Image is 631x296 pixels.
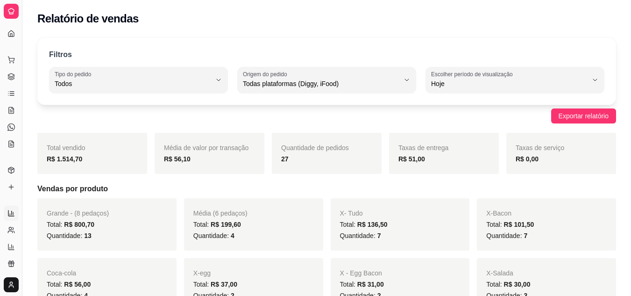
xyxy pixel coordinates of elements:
span: R$ 31,00 [357,281,384,288]
span: Total: [193,221,241,228]
span: Grande - (8 pedaços) [47,209,109,217]
label: Tipo do pedido [55,70,94,78]
span: 7 [524,232,527,239]
span: 7 [377,232,381,239]
span: Quantidade: [47,232,92,239]
span: R$ 30,00 [504,281,531,288]
span: X-egg [193,269,211,277]
p: Filtros [49,49,72,60]
span: Total: [193,281,237,288]
button: Tipo do pedidoTodos [49,67,228,93]
span: Quantidade: [340,232,381,239]
span: Total: [47,281,91,288]
span: Taxas de serviço [516,144,564,152]
strong: 27 [281,155,289,163]
strong: R$ 56,10 [164,155,191,163]
span: Todas plataformas (Diggy, iFood) [243,79,399,88]
span: R$ 101,50 [504,221,534,228]
span: X-Salada [486,269,513,277]
span: Total: [340,281,384,288]
span: R$ 56,00 [64,281,91,288]
span: Média (6 pedaços) [193,209,248,217]
span: R$ 37,00 [211,281,237,288]
span: Total vendido [47,144,85,152]
span: Total: [47,221,94,228]
span: Quantidade: [486,232,527,239]
button: Escolher período de visualizaçãoHoje [425,67,604,93]
span: X- Tudo [340,209,363,217]
span: 4 [231,232,234,239]
span: Quantidade de pedidos [281,144,349,152]
span: Total: [340,221,388,228]
span: R$ 800,70 [64,221,94,228]
span: Taxas de entrega [398,144,448,152]
h2: Relatório de vendas [37,11,139,26]
span: X - Egg Bacon [340,269,382,277]
span: Hoje [431,79,588,88]
span: Quantidade: [193,232,234,239]
h5: Vendas por produto [37,183,616,195]
span: R$ 136,50 [357,221,388,228]
span: Total: [486,221,534,228]
span: X-Bacon [486,209,511,217]
span: 13 [84,232,92,239]
strong: R$ 1.514,70 [47,155,82,163]
button: Exportar relatório [551,108,616,123]
span: Exportar relatório [559,111,609,121]
span: Total: [486,281,530,288]
span: Todos [55,79,211,88]
button: Origem do pedidoTodas plataformas (Diggy, iFood) [237,67,416,93]
strong: R$ 0,00 [516,155,539,163]
strong: R$ 51,00 [398,155,425,163]
span: Coca-cola [47,269,76,277]
label: Origem do pedido [243,70,290,78]
label: Escolher período de visualização [431,70,516,78]
span: Média de valor por transação [164,144,248,152]
span: R$ 199,60 [211,221,241,228]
